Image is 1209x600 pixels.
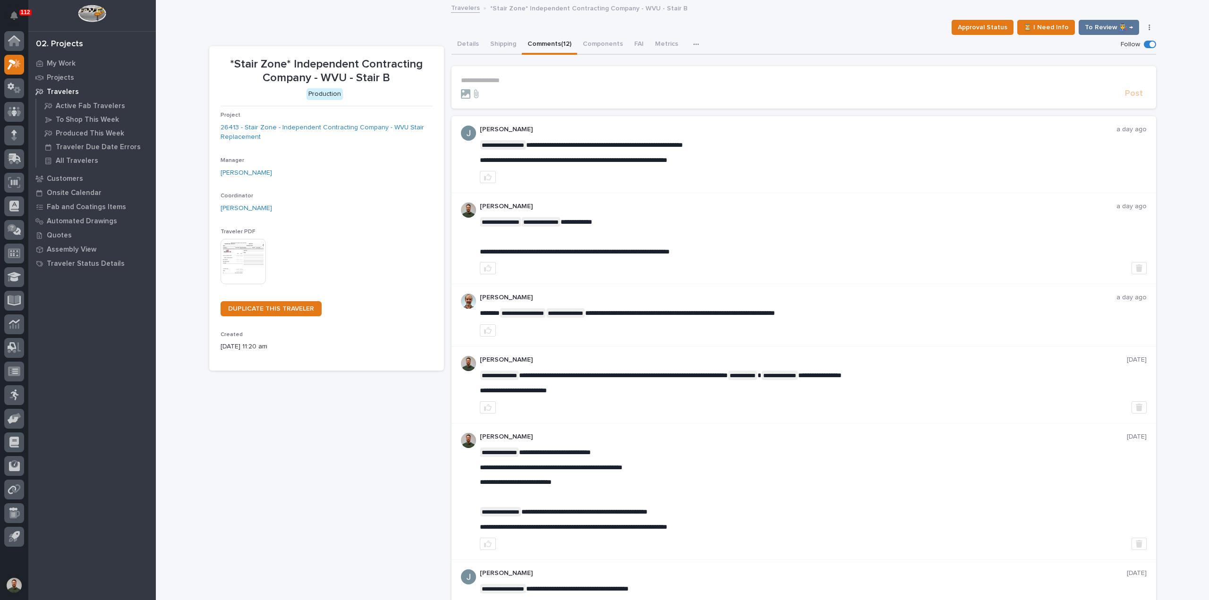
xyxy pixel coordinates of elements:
[47,189,102,197] p: Onsite Calendar
[1023,22,1069,33] span: ⏳ I Need Info
[47,88,79,96] p: Travelers
[4,6,24,25] button: Notifications
[451,35,485,55] button: Details
[36,140,156,153] a: Traveler Due Date Errors
[1085,22,1133,33] span: To Review 👨‍🏭 →
[451,2,480,13] a: Travelers
[480,433,1127,441] p: [PERSON_NAME]
[47,203,126,211] p: Fab and Coatings Items
[47,217,117,226] p: Automated Drawings
[56,143,141,152] p: Traveler Due Date Errors
[490,2,688,13] p: *Stair Zone* Independent Contracting Company - WVU - Stair B
[47,260,125,268] p: Traveler Status Details
[1127,433,1147,441] p: [DATE]
[307,88,343,100] div: Production
[221,112,240,118] span: Project
[1121,41,1140,49] p: Follow
[47,74,74,82] p: Projects
[1127,356,1147,364] p: [DATE]
[1127,569,1147,577] p: [DATE]
[21,9,30,16] p: 112
[28,186,156,200] a: Onsite Calendar
[36,99,156,112] a: Active Fab Travelers
[221,123,433,143] a: 26413 - Stair Zone - Independent Contracting Company - WVU Stair Replacement
[958,22,1007,33] span: Approval Status
[47,231,72,240] p: Quotes
[56,157,98,165] p: All Travelers
[56,102,125,110] p: Active Fab Travelers
[28,70,156,85] a: Projects
[221,158,244,163] span: Manager
[485,35,522,55] button: Shipping
[47,245,96,254] p: Assembly View
[1116,126,1147,134] p: a day ago
[1132,262,1147,274] button: Delete post
[461,433,476,448] img: AATXAJw4slNr5ea0WduZQVIpKGhdapBAGQ9xVsOeEvl5=s96-c
[461,126,476,141] img: ACg8ocIJHU6JEmo4GV-3KL6HuSvSpWhSGqG5DdxF6tKpN6m2=s96-c
[36,127,156,140] a: Produced This Week
[221,229,255,235] span: Traveler PDF
[56,129,124,138] p: Produced This Week
[480,203,1116,211] p: [PERSON_NAME]
[480,126,1116,134] p: [PERSON_NAME]
[47,59,76,68] p: My Work
[28,56,156,70] a: My Work
[12,11,24,26] div: Notifications112
[36,113,156,126] a: To Shop This Week
[28,200,156,214] a: Fab and Coatings Items
[1116,294,1147,302] p: a day ago
[36,154,156,167] a: All Travelers
[4,575,24,595] button: users-avatar
[28,171,156,186] a: Customers
[480,262,496,274] button: like this post
[480,324,496,337] button: like this post
[480,401,496,414] button: like this post
[1079,20,1139,35] button: To Review 👨‍🏭 →
[221,58,433,85] p: *Stair Zone* Independent Contracting Company - WVU - Stair B
[461,569,476,584] img: ACg8ocIJHU6JEmo4GV-3KL6HuSvSpWhSGqG5DdxF6tKpN6m2=s96-c
[221,193,253,199] span: Coordinator
[952,20,1013,35] button: Approval Status
[480,356,1127,364] p: [PERSON_NAME]
[629,35,649,55] button: FAI
[221,168,272,178] a: [PERSON_NAME]
[36,39,83,50] div: 02. Projects
[1132,538,1147,550] button: Delete post
[1125,88,1143,99] span: Post
[47,175,83,183] p: Customers
[461,356,476,371] img: AATXAJw4slNr5ea0WduZQVIpKGhdapBAGQ9xVsOeEvl5=s96-c
[28,214,156,228] a: Automated Drawings
[1116,203,1147,211] p: a day ago
[480,569,1127,577] p: [PERSON_NAME]
[56,116,119,124] p: To Shop This Week
[221,342,433,352] p: [DATE] 11:20 am
[28,256,156,270] a: Traveler Status Details
[228,305,314,312] span: DUPLICATE THIS TRAVELER
[1132,401,1147,414] button: Delete post
[649,35,684,55] button: Metrics
[577,35,629,55] button: Components
[1121,88,1147,99] button: Post
[221,301,322,316] a: DUPLICATE THIS TRAVELER
[28,85,156,99] a: Travelers
[480,538,496,550] button: like this post
[221,203,272,213] a: [PERSON_NAME]
[28,242,156,256] a: Assembly View
[221,332,243,338] span: Created
[480,171,496,183] button: like this post
[78,5,106,22] img: Workspace Logo
[461,294,476,309] img: AOh14GhUnP333BqRmXh-vZ-TpYZQaFVsuOFmGre8SRZf2A=s96-c
[480,294,1116,302] p: [PERSON_NAME]
[1017,20,1075,35] button: ⏳ I Need Info
[461,203,476,218] img: AATXAJw4slNr5ea0WduZQVIpKGhdapBAGQ9xVsOeEvl5=s96-c
[28,228,156,242] a: Quotes
[522,35,577,55] button: Comments (12)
